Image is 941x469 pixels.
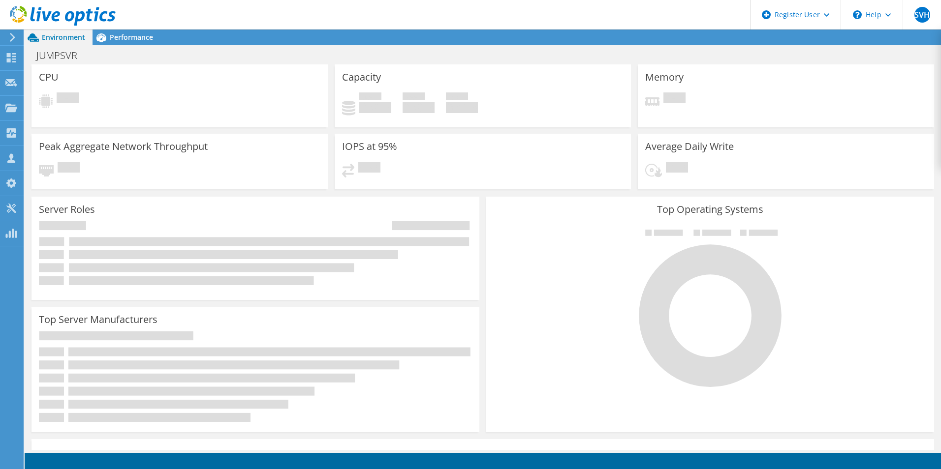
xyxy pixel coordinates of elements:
[403,102,435,113] h4: 0 GiB
[358,162,380,175] span: Pending
[666,162,688,175] span: Pending
[914,7,930,23] span: SVH
[42,32,85,42] span: Environment
[663,92,686,106] span: Pending
[39,141,208,152] h3: Peak Aggregate Network Throughput
[342,72,381,83] h3: Capacity
[645,141,734,152] h3: Average Daily Write
[57,92,79,106] span: Pending
[645,72,684,83] h3: Memory
[446,102,478,113] h4: 0 GiB
[342,141,397,152] h3: IOPS at 95%
[853,10,862,19] svg: \n
[494,204,927,215] h3: Top Operating Systems
[58,162,80,175] span: Pending
[359,92,381,102] span: Used
[110,32,153,42] span: Performance
[446,92,468,102] span: Total
[359,102,391,113] h4: 0 GiB
[32,50,93,61] h1: JUMPSVR
[39,204,95,215] h3: Server Roles
[39,72,59,83] h3: CPU
[403,92,425,102] span: Free
[39,314,157,325] h3: Top Server Manufacturers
